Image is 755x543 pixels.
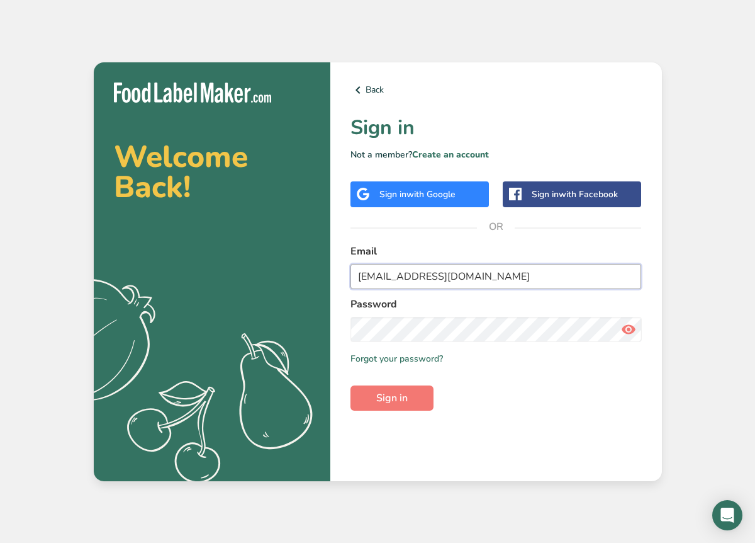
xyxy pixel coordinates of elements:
p: Not a member? [350,148,642,161]
button: Sign in [350,386,433,411]
div: Open Intercom Messenger [712,500,742,530]
span: Sign in [376,391,408,406]
span: with Facebook [559,188,618,200]
div: Sign in [532,188,618,201]
span: with Google [406,188,456,200]
label: Email [350,244,642,259]
a: Back [350,83,642,98]
a: Create an account [412,149,489,161]
div: Sign in [379,188,456,201]
img: Food Label Maker [114,83,271,103]
label: Password [350,297,642,312]
a: Forgot your password? [350,352,443,365]
h1: Sign in [350,113,642,143]
input: Enter Your Email [350,264,642,289]
span: OR [477,208,515,246]
h2: Welcome Back! [114,142,310,202]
